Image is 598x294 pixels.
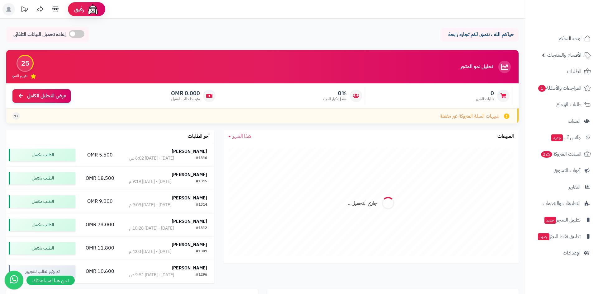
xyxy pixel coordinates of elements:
span: الإعدادات [563,249,581,257]
div: #1296 [196,272,207,278]
span: إعادة تحميل البيانات التلقائي [13,31,66,38]
span: 0.000 OMR [171,90,200,97]
span: المراجعات والأسئلة [538,84,581,92]
span: تطبيق نقاط البيع [537,232,581,241]
div: #1301 [196,249,207,255]
td: 18.500 OMR [78,167,122,190]
span: طلبات الإرجاع [556,100,581,109]
span: جديد [551,134,563,141]
div: #1312 [196,225,207,231]
strong: [PERSON_NAME] [172,265,207,271]
a: طلبات الإرجاع [529,97,594,112]
div: #1316 [196,155,207,161]
h3: المبيعات [497,134,514,139]
a: الطلبات [529,64,594,79]
div: [DATE] - [DATE] 9:51 ص [129,272,174,278]
h3: آخر الطلبات [188,134,210,139]
div: الطلب مكتمل [9,195,75,208]
a: التقارير [529,180,594,194]
div: جاري التحميل... [348,200,377,207]
span: عرض التحليل الكامل [27,92,66,100]
div: [DATE] - [DATE] 6:02 ص [129,155,174,161]
span: تقييم النمو [12,73,27,79]
a: التطبيقات والخدمات [529,196,594,211]
a: تطبيق المتجرجديد [529,212,594,227]
span: العملاء [568,117,581,125]
div: [DATE] - [DATE] 10:28 م [129,225,174,231]
a: أدوات التسويق [529,163,594,178]
span: أدوات التسويق [553,166,581,175]
div: الطلب مكتمل [9,242,75,254]
td: 9.000 OMR [78,190,122,213]
span: 1 [538,85,546,92]
span: الطلبات [567,67,581,76]
div: الطلب مكتمل [9,219,75,231]
span: جديد [544,217,556,224]
span: 0% [323,90,347,97]
span: متوسط طلب العميل [171,96,200,102]
strong: [PERSON_NAME] [172,241,207,248]
a: لوحة التحكم [529,31,594,46]
div: الطلب مكتمل [9,172,75,184]
span: معدل تكرار الشراء [323,96,347,102]
img: ai-face.png [87,3,99,16]
a: وآتس آبجديد [529,130,594,145]
a: عرض التحليل الكامل [12,89,71,103]
strong: [PERSON_NAME] [172,171,207,178]
span: التطبيقات والخدمات [543,199,581,208]
a: هذا الشهر [228,133,251,140]
div: الطلب مكتمل [9,149,75,161]
span: جديد [538,233,549,240]
strong: [PERSON_NAME] [172,148,207,155]
span: السلات المتروكة [540,150,581,158]
div: [DATE] - [DATE] 9:19 م [129,179,171,185]
a: تطبيق نقاط البيعجديد [529,229,594,244]
strong: [PERSON_NAME] [172,218,207,225]
span: رفيق [74,6,84,13]
span: لوحة التحكم [558,34,581,43]
td: 73.000 OMR [78,213,122,236]
div: [DATE] - [DATE] 9:09 م [129,202,171,208]
strong: [PERSON_NAME] [172,195,207,201]
h3: تحليل نمو المتجر [460,64,493,70]
span: طلبات الشهر [476,96,494,102]
span: تطبيق المتجر [544,216,581,224]
td: 10.600 OMR [78,260,122,283]
a: المراجعات والأسئلة1 [529,81,594,96]
p: حياكم الله ، نتمنى لكم تجارة رابحة [445,31,514,38]
td: 11.800 OMR [78,237,122,260]
span: تنبيهات السلة المتروكة غير مفعلة [440,113,499,120]
div: #1315 [196,179,207,185]
a: تحديثات المنصة [17,3,32,17]
span: +1 [14,114,18,119]
div: [DATE] - [DATE] 4:03 م [129,249,171,255]
span: 225 [541,151,552,158]
div: تم رفع الطلب للتجهيز [9,265,75,278]
span: الأقسام والمنتجات [547,51,581,59]
span: التقارير [569,183,581,191]
a: السلات المتروكة225 [529,147,594,161]
span: هذا الشهر [233,133,251,140]
span: وآتس آب [551,133,581,142]
a: العملاء [529,114,594,128]
span: 0 [476,90,494,97]
div: #1314 [196,202,207,208]
a: الإعدادات [529,245,594,260]
td: 5.500 OMR [78,143,122,166]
